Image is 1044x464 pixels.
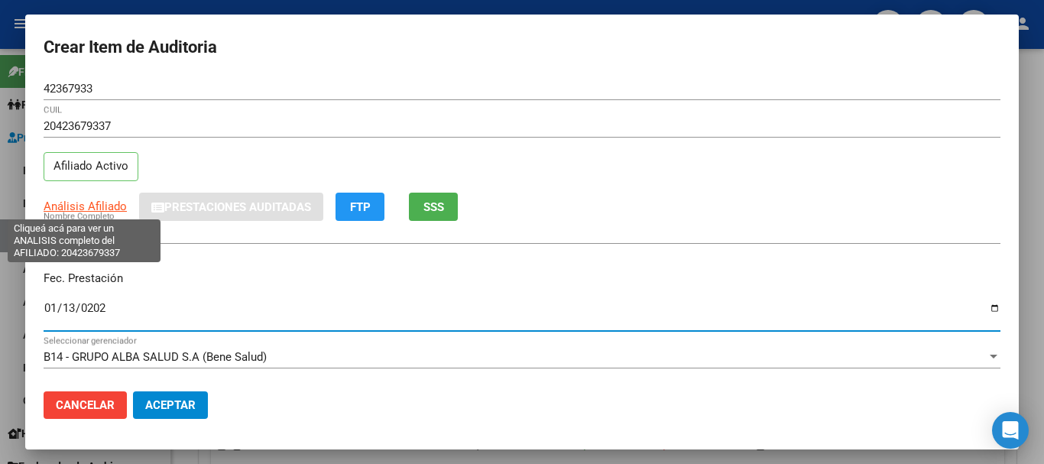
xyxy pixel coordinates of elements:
span: Cancelar [56,398,115,412]
button: Aceptar [133,391,208,419]
button: FTP [336,193,384,221]
span: FTP [350,200,371,214]
span: Aceptar [145,398,196,412]
span: B14 - GRUPO ALBA SALUD S.A (Bene Salud) [44,350,267,364]
p: Fec. Prestación [44,270,1000,287]
span: SSS [423,200,444,214]
span: Análisis Afiliado [44,200,127,213]
button: Prestaciones Auditadas [139,193,323,221]
span: Prestaciones Auditadas [164,200,311,214]
button: SSS [409,193,458,221]
p: Afiliado Activo [44,152,138,182]
h2: Crear Item de Auditoria [44,33,1000,62]
div: Open Intercom Messenger [992,412,1029,449]
button: Cancelar [44,391,127,419]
